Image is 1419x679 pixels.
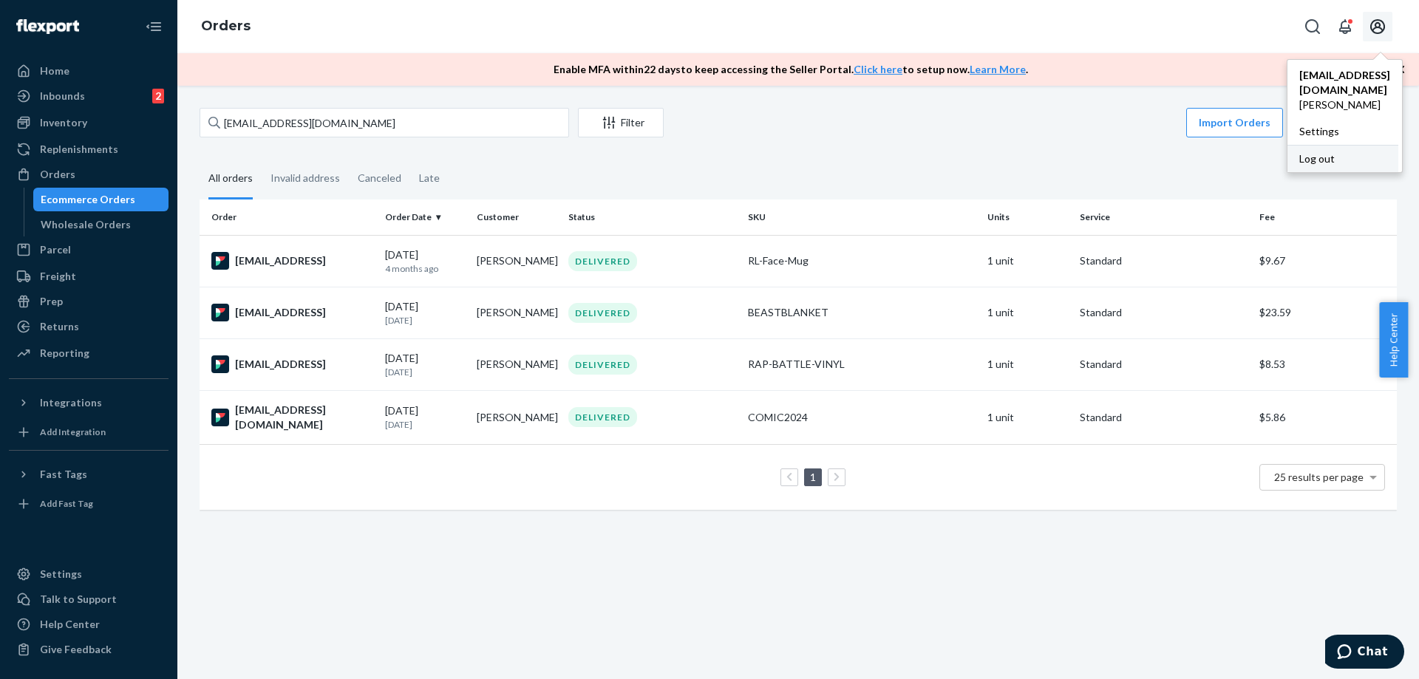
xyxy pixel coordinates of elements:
[471,338,562,390] td: [PERSON_NAME]
[9,315,169,338] a: Returns
[1363,12,1392,41] button: Open account menu
[748,305,976,320] div: BEASTBLANKET
[211,304,373,321] div: [EMAIL_ADDRESS]
[211,252,373,270] div: [EMAIL_ADDRESS]
[807,471,819,483] a: Page 1 is your current page
[742,199,981,235] th: SKU
[1253,199,1397,235] th: Fee
[40,642,112,657] div: Give Feedback
[471,287,562,338] td: [PERSON_NAME]
[41,217,131,232] div: Wholesale Orders
[385,418,465,431] p: [DATE]
[970,63,1026,75] a: Learn More
[1080,253,1248,268] p: Standard
[1080,305,1248,320] p: Standard
[981,338,1073,390] td: 1 unit
[1287,118,1402,145] a: Settings
[385,403,465,431] div: [DATE]
[1298,12,1327,41] button: Open Search Box
[9,587,169,611] button: Talk to Support
[568,355,637,375] div: DELIVERED
[385,299,465,327] div: [DATE]
[385,262,465,275] p: 4 months ago
[1287,62,1402,118] a: [EMAIL_ADDRESS][DOMAIN_NAME][PERSON_NAME]
[40,89,85,103] div: Inbounds
[9,238,169,262] a: Parcel
[578,108,664,137] button: Filter
[1253,390,1397,444] td: $5.86
[981,235,1073,287] td: 1 unit
[385,366,465,378] p: [DATE]
[568,407,637,427] div: DELIVERED
[579,115,663,130] div: Filter
[385,314,465,327] p: [DATE]
[981,390,1073,444] td: 1 unit
[568,251,637,271] div: DELIVERED
[211,403,373,432] div: [EMAIL_ADDRESS][DOMAIN_NAME]
[419,159,440,197] div: Late
[9,341,169,365] a: Reporting
[40,294,63,309] div: Prep
[1253,338,1397,390] td: $8.53
[33,188,169,211] a: Ecommerce Orders
[9,265,169,288] a: Freight
[358,159,401,197] div: Canceled
[379,199,471,235] th: Order Date
[9,163,169,186] a: Orders
[9,290,169,313] a: Prep
[748,253,976,268] div: RL-Face-Mug
[1080,410,1248,425] p: Standard
[9,391,169,414] button: Integrations
[9,613,169,636] a: Help Center
[270,159,340,197] div: Invalid address
[471,235,562,287] td: [PERSON_NAME]
[152,89,164,103] div: 2
[40,142,118,157] div: Replenishments
[200,199,379,235] th: Order
[33,213,169,236] a: Wholesale Orders
[40,567,82,581] div: Settings
[40,115,87,130] div: Inventory
[40,395,102,410] div: Integrations
[477,211,557,223] div: Customer
[1325,635,1404,672] iframe: Opens a widget where you can chat to one of our agents
[40,426,106,438] div: Add Integration
[9,463,169,486] button: Fast Tags
[40,497,93,510] div: Add Fast Tag
[9,137,169,161] a: Replenishments
[1299,98,1390,112] span: [PERSON_NAME]
[16,19,79,34] img: Flexport logo
[385,248,465,275] div: [DATE]
[200,108,569,137] input: Search orders
[385,351,465,378] div: [DATE]
[1330,12,1360,41] button: Open notifications
[211,355,373,373] div: [EMAIL_ADDRESS]
[1287,145,1398,172] button: Log out
[981,287,1073,338] td: 1 unit
[208,159,253,199] div: All orders
[981,199,1073,235] th: Units
[40,64,69,78] div: Home
[9,84,169,108] a: Inbounds2
[40,319,79,334] div: Returns
[562,199,742,235] th: Status
[568,303,637,323] div: DELIVERED
[1299,68,1390,98] span: [EMAIL_ADDRESS][DOMAIN_NAME]
[201,18,251,34] a: Orders
[40,242,71,257] div: Parcel
[189,5,262,48] ol: breadcrumbs
[1253,235,1397,287] td: $9.67
[40,269,76,284] div: Freight
[854,63,902,75] a: Click here
[40,617,100,632] div: Help Center
[9,562,169,586] a: Settings
[9,638,169,661] button: Give Feedback
[471,390,562,444] td: [PERSON_NAME]
[139,12,169,41] button: Close Navigation
[40,167,75,182] div: Orders
[9,492,169,516] a: Add Fast Tag
[554,62,1028,77] p: Enable MFA within 22 days to keep accessing the Seller Portal. to setup now. .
